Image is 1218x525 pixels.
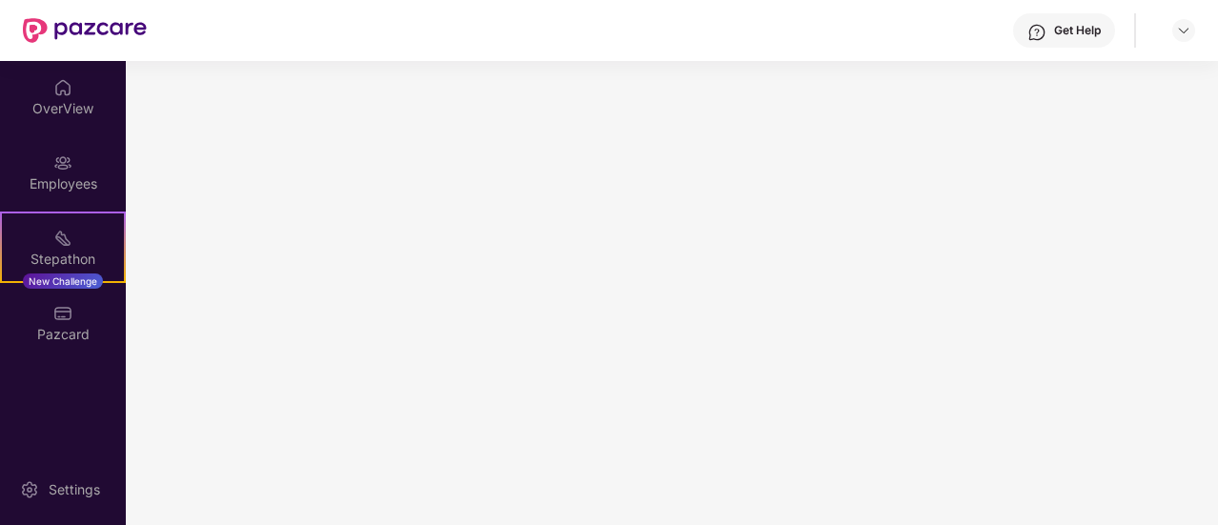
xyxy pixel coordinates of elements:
[23,18,147,43] img: New Pazcare Logo
[2,250,124,269] div: Stepathon
[1176,23,1191,38] img: svg+xml;base64,PHN2ZyBpZD0iRHJvcGRvd24tMzJ4MzIiIHhtbG5zPSJodHRwOi8vd3d3LnczLm9yZy8yMDAwL3N2ZyIgd2...
[23,273,103,289] div: New Challenge
[1027,23,1046,42] img: svg+xml;base64,PHN2ZyBpZD0iSGVscC0zMngzMiIgeG1sbnM9Imh0dHA6Ly93d3cudzMub3JnLzIwMDAvc3ZnIiB3aWR0aD...
[53,153,72,172] img: svg+xml;base64,PHN2ZyBpZD0iRW1wbG95ZWVzIiB4bWxucz0iaHR0cDovL3d3dy53My5vcmcvMjAwMC9zdmciIHdpZHRoPS...
[43,480,106,499] div: Settings
[20,480,39,499] img: svg+xml;base64,PHN2ZyBpZD0iU2V0dGluZy0yMHgyMCIgeG1sbnM9Imh0dHA6Ly93d3cudzMub3JnLzIwMDAvc3ZnIiB3aW...
[53,304,72,323] img: svg+xml;base64,PHN2ZyBpZD0iUGF6Y2FyZCIgeG1sbnM9Imh0dHA6Ly93d3cudzMub3JnLzIwMDAvc3ZnIiB3aWR0aD0iMj...
[53,229,72,248] img: svg+xml;base64,PHN2ZyB4bWxucz0iaHR0cDovL3d3dy53My5vcmcvMjAwMC9zdmciIHdpZHRoPSIyMSIgaGVpZ2h0PSIyMC...
[53,78,72,97] img: svg+xml;base64,PHN2ZyBpZD0iSG9tZSIgeG1sbnM9Imh0dHA6Ly93d3cudzMub3JnLzIwMDAvc3ZnIiB3aWR0aD0iMjAiIG...
[1054,23,1101,38] div: Get Help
